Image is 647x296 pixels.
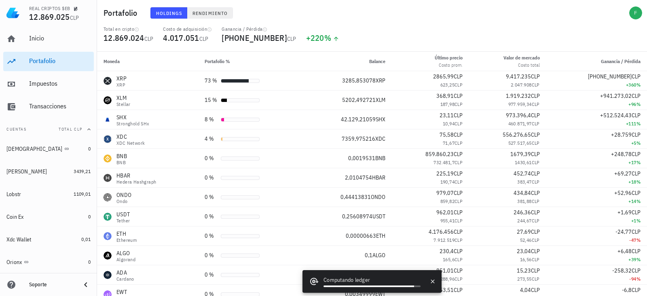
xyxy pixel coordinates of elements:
[70,14,79,21] span: CLP
[287,35,296,42] span: CLP
[622,286,632,294] span: -6,8
[531,247,540,255] span: CLP
[341,116,376,123] span: 42.129,21059
[553,275,641,283] div: -94
[636,276,641,282] span: %
[116,121,150,126] div: Stronghold SHx
[6,146,63,152] div: [DEMOGRAPHIC_DATA]
[3,230,94,249] a: Xdc Wallet 0,01
[454,286,463,294] span: CLP
[104,154,112,163] div: BNB-icon
[517,179,531,185] span: 383,47
[222,32,287,43] span: [PHONE_NUMBER]
[614,170,632,177] span: +69,27
[104,96,112,104] div: XLM-icon
[553,159,641,167] div: +17
[553,217,641,225] div: +1
[29,281,74,288] div: Soporte
[614,189,632,197] span: +52,96
[632,228,641,235] span: CLP
[454,267,463,274] span: CLP
[455,101,463,107] span: CLP
[342,135,375,142] span: 7359,975216
[81,236,91,242] span: 0,01
[433,276,455,282] span: 15.288,96
[531,112,540,119] span: CLP
[435,61,463,69] div: Costo prom.
[514,189,531,197] span: 434,84
[454,189,463,197] span: CLP
[205,271,218,279] div: 0 %
[116,257,135,262] div: Algorand
[531,170,540,177] span: CLP
[531,92,540,99] span: CLP
[443,256,455,262] span: 165,6
[611,150,632,158] span: +248,78
[429,228,454,235] span: 4.176.456
[510,150,531,158] span: 1679,39
[205,154,218,163] div: 0 %
[532,159,540,165] span: CLP
[636,159,641,165] span: %
[600,92,632,99] span: +941.273,02
[532,140,540,146] span: CLP
[629,6,642,19] div: avatar
[532,101,540,107] span: CLP
[348,154,375,162] span: 0,0019531
[6,236,32,243] div: Xdc Wallet
[454,73,463,80] span: CLP
[342,213,372,220] span: 0,25608974
[104,32,144,43] span: 12.869.024
[508,101,532,107] span: 977.959,34
[59,127,82,132] span: Total CLP
[376,116,385,123] span: SHX
[302,52,392,71] th: Balance: Sin ordenar. Pulse para ordenar de forma ascendente.
[3,74,94,94] a: Impuestos
[514,209,531,216] span: 246,36
[345,174,372,181] span: 2,0104754
[375,135,385,142] span: XDC
[3,29,94,49] a: Inicio
[514,170,531,177] span: 452,74
[455,237,463,243] span: CLP
[6,214,24,220] div: Coin Ex
[3,207,94,226] a: Coin Ex 0
[205,135,218,143] div: 4 %
[205,96,218,104] div: 15 %
[3,184,94,204] a: Lobstr 1109,01
[3,52,94,71] a: Portafolio
[588,73,632,80] span: [PHONE_NUMBER]
[632,73,641,80] span: CLP
[517,198,531,204] span: 381,88
[187,7,233,19] button: Rendimiento
[433,237,455,243] span: 7.912.519
[436,189,454,197] span: 979,07
[116,74,127,82] div: XRP
[29,11,70,22] span: 12.869.025
[104,116,112,124] div: SHX-icon
[601,58,641,64] span: Ganancia / Pérdida
[515,159,532,165] span: 1430,61
[532,179,540,185] span: CLP
[636,237,641,243] span: %
[3,139,94,159] a: [DEMOGRAPHIC_DATA] 0
[116,288,155,296] div: EWT
[104,58,120,64] span: Moneda
[372,252,385,259] span: ALGO
[116,199,131,204] div: Ondo
[205,115,218,124] div: 8 %
[632,286,641,294] span: CLP
[440,198,455,204] span: 859,82
[636,101,641,107] span: %
[440,247,454,255] span: 230,4
[116,238,137,243] div: Ethereum
[116,269,134,277] div: ADA
[74,168,91,174] span: 3439,21
[116,102,131,107] div: Stellar
[104,26,153,32] div: Total en cripto
[517,267,531,274] span: 15,23
[6,6,19,19] img: LedgiFi
[365,252,372,259] span: 0,1
[440,179,455,185] span: 190,74
[454,170,463,177] span: CLP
